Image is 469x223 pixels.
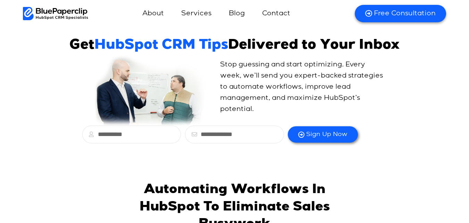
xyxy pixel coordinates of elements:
[174,5,218,22] a: Services
[135,5,171,22] a: About
[374,9,436,18] span: Free Consultation
[306,130,347,138] span: Sign Up Now
[88,5,346,22] nav: Menu
[255,5,297,22] a: Contact
[23,7,89,20] img: BluePaperClip Logo black
[222,5,252,22] a: Blog
[355,5,446,22] a: Free Consultation
[288,126,358,143] button: Sign Up Now
[69,38,400,54] h1: Get Delivered to Your Inbox
[220,59,387,115] p: Stop guessing and start optimizing. Every week, we’ll send you expert-backed strategies to automa...
[94,39,228,53] span: HubSpot CRM Tips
